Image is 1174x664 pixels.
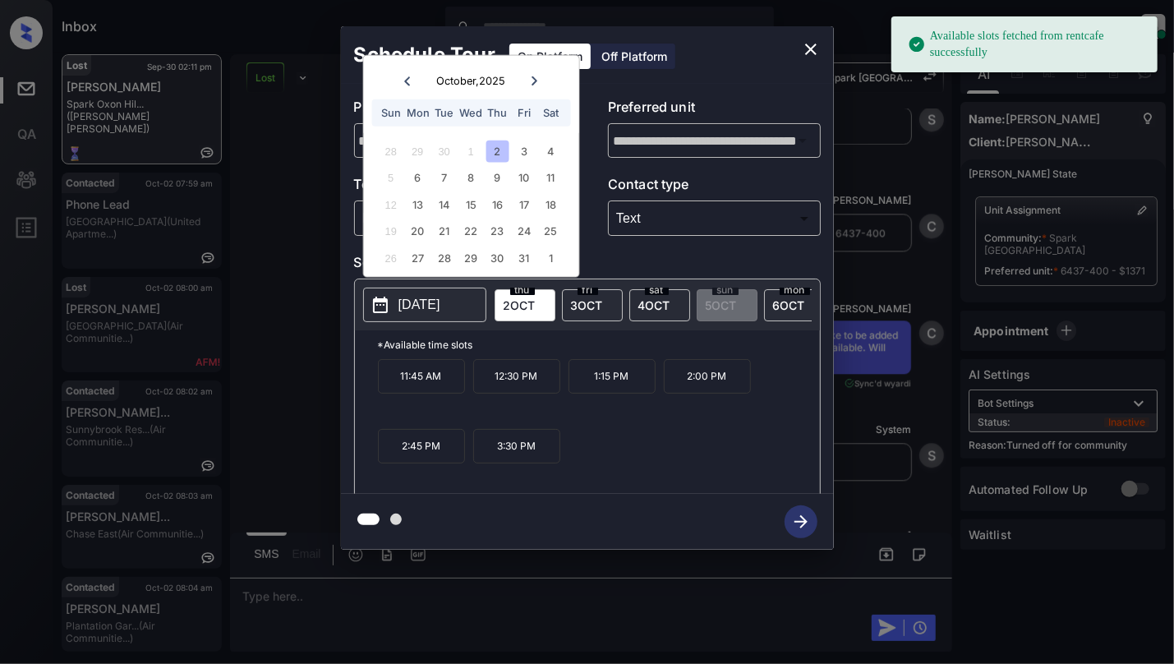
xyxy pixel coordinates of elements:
span: 2 OCT [504,298,536,312]
span: 3 OCT [571,298,603,312]
div: Choose Thursday, October 9th, 2025 [486,167,509,189]
div: Not available Sunday, October 12th, 2025 [380,193,402,215]
span: 4 OCT [638,298,670,312]
span: thu [510,285,535,295]
div: Choose Monday, October 13th, 2025 [407,193,429,215]
button: close [794,33,827,66]
div: Choose Monday, October 6th, 2025 [407,167,429,189]
div: Not available Sunday, October 5th, 2025 [380,167,402,189]
div: Choose Thursday, October 16th, 2025 [486,193,509,215]
div: Choose Saturday, October 25th, 2025 [540,220,562,242]
div: Choose Wednesday, October 29th, 2025 [460,247,482,269]
button: [DATE] [363,288,486,322]
div: Sun [380,102,402,124]
div: Not available Sunday, October 19th, 2025 [380,220,402,242]
p: *Available time slots [378,330,820,359]
div: Mon [407,102,429,124]
div: On Platform [509,44,591,69]
div: Choose Monday, October 27th, 2025 [407,247,429,269]
div: Not available Sunday, September 28th, 2025 [380,140,402,162]
div: Not available Monday, September 29th, 2025 [407,140,429,162]
div: Choose Friday, October 10th, 2025 [513,167,536,189]
div: month 2025-10 [369,138,573,271]
div: In Person [358,205,563,232]
span: fri [578,285,598,295]
div: Choose Wednesday, October 15th, 2025 [460,193,482,215]
div: Choose Saturday, October 11th, 2025 [540,167,562,189]
div: Tue [433,102,455,124]
div: Choose Tuesday, October 21st, 2025 [433,220,455,242]
div: Choose Saturday, October 18th, 2025 [540,193,562,215]
div: Choose Wednesday, October 8th, 2025 [460,167,482,189]
div: Not available Sunday, October 26th, 2025 [380,247,402,269]
div: Available slots fetched from rentcafe successfully [908,21,1144,67]
div: Choose Saturday, October 4th, 2025 [540,140,562,162]
div: Choose Monday, October 20th, 2025 [407,220,429,242]
span: 6 OCT [773,298,805,312]
span: mon [780,285,810,295]
p: 2:45 PM [378,429,465,463]
div: Choose Tuesday, October 7th, 2025 [433,167,455,189]
p: 2:00 PM [664,359,751,394]
div: Choose Thursday, October 2nd, 2025 [486,140,509,162]
div: Wed [460,102,482,124]
div: date-select [764,289,825,321]
div: Choose Wednesday, October 22nd, 2025 [460,220,482,242]
p: 11:45 AM [378,359,465,394]
p: Contact type [608,174,821,201]
div: date-select [562,289,623,321]
div: date-select [495,289,555,321]
p: Preferred unit [608,97,821,123]
div: Choose Thursday, October 23rd, 2025 [486,220,509,242]
h2: Schedule Tour [341,26,509,84]
span: sat [645,285,669,295]
div: Choose Friday, October 31st, 2025 [513,247,536,269]
div: Choose Friday, October 3rd, 2025 [513,140,536,162]
div: Thu [486,102,509,124]
p: Select slot [354,252,821,279]
p: Tour type [354,174,567,201]
div: Choose Tuesday, October 28th, 2025 [433,247,455,269]
div: Choose Thursday, October 30th, 2025 [486,247,509,269]
div: Sat [540,102,562,124]
div: Fri [513,102,536,124]
div: Text [612,205,817,232]
div: Off Platform [593,44,675,69]
div: Choose Friday, October 24th, 2025 [513,220,536,242]
button: btn-next [775,500,827,543]
p: 12:30 PM [473,359,560,394]
div: Choose Saturday, November 1st, 2025 [540,247,562,269]
p: [DATE] [398,295,440,315]
div: Not available Tuesday, September 30th, 2025 [433,140,455,162]
div: Choose Tuesday, October 14th, 2025 [433,193,455,215]
p: 3:30 PM [473,429,560,463]
p: Preferred community [354,97,567,123]
div: October , 2025 [436,75,505,87]
div: Not available Wednesday, October 1st, 2025 [460,140,482,162]
div: date-select [629,289,690,321]
p: 1:15 PM [569,359,656,394]
div: Choose Friday, October 17th, 2025 [513,193,536,215]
